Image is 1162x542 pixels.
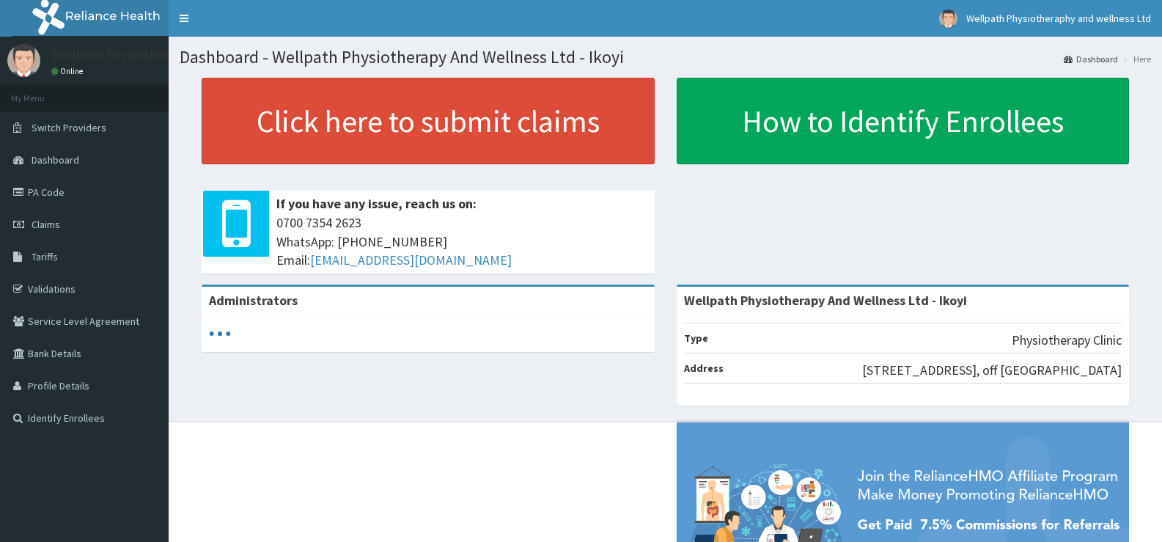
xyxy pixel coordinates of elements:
span: 0700 7354 2623 WhatsApp: [PHONE_NUMBER] Email: [276,213,647,270]
svg: audio-loading [209,323,231,345]
h1: Dashboard - Wellpath Physiotherapy And Wellness Ltd - Ikoyi [180,48,1151,67]
img: User Image [7,44,40,77]
b: Address [684,362,724,375]
p: Wellpath Physiotheraphy and wellness Ltd [51,48,297,61]
a: Online [51,66,87,76]
span: Switch Providers [32,121,106,134]
span: Wellpath Physiotheraphy and wellness Ltd [966,12,1151,25]
strong: Wellpath Physiotherapy And Wellness Ltd - Ikoyi [684,292,967,309]
span: Dashboard [32,153,79,166]
b: Administrators [209,292,298,309]
b: If you have any issue, reach us on: [276,195,477,212]
li: Here [1119,53,1151,65]
span: Tariffs [32,250,58,263]
p: Physiotherapy Clinic [1012,331,1122,350]
span: Claims [32,218,60,231]
a: [EMAIL_ADDRESS][DOMAIN_NAME] [310,252,512,268]
a: Dashboard [1064,53,1118,65]
p: [STREET_ADDRESS], off [GEOGRAPHIC_DATA] [862,361,1122,380]
img: User Image [939,10,957,28]
b: Type [684,332,708,345]
a: Click here to submit claims [202,78,655,164]
a: How to Identify Enrollees [677,78,1130,164]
